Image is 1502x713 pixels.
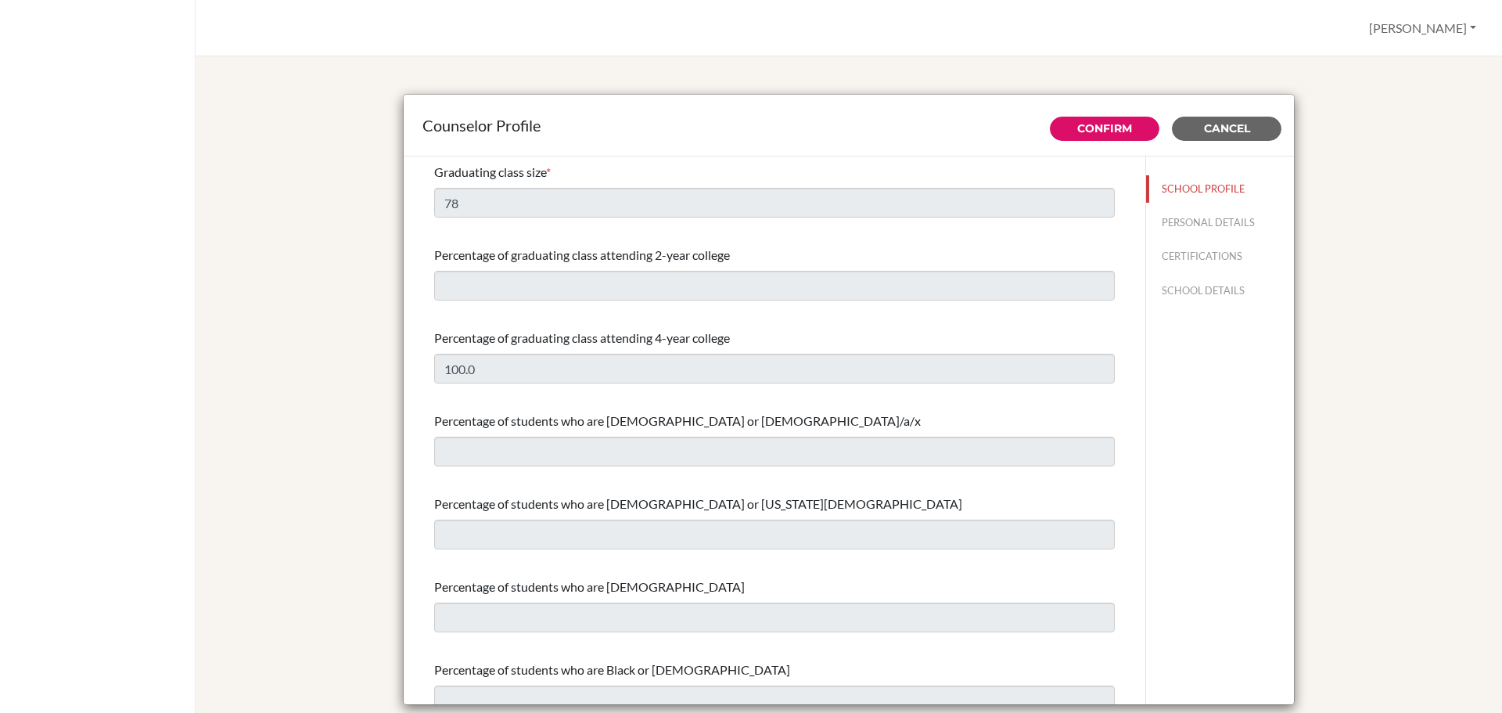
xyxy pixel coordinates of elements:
span: Graduating class size [434,164,546,179]
button: SCHOOL DETAILS [1146,277,1294,304]
button: PERSONAL DETAILS [1146,209,1294,236]
span: Percentage of students who are [DEMOGRAPHIC_DATA] or [US_STATE][DEMOGRAPHIC_DATA] [434,496,962,511]
div: Counselor Profile [422,113,1275,137]
span: Percentage of graduating class attending 4-year college [434,330,730,345]
span: Percentage of students who are [DEMOGRAPHIC_DATA] [434,579,745,594]
button: SCHOOL PROFILE [1146,175,1294,203]
button: [PERSON_NAME] [1362,13,1483,43]
button: CERTIFICATIONS [1146,243,1294,270]
span: Percentage of students who are [DEMOGRAPHIC_DATA] or [DEMOGRAPHIC_DATA]/a/x [434,413,921,428]
span: Percentage of students who are Black or [DEMOGRAPHIC_DATA] [434,662,790,677]
span: Percentage of graduating class attending 2-year college [434,247,730,262]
